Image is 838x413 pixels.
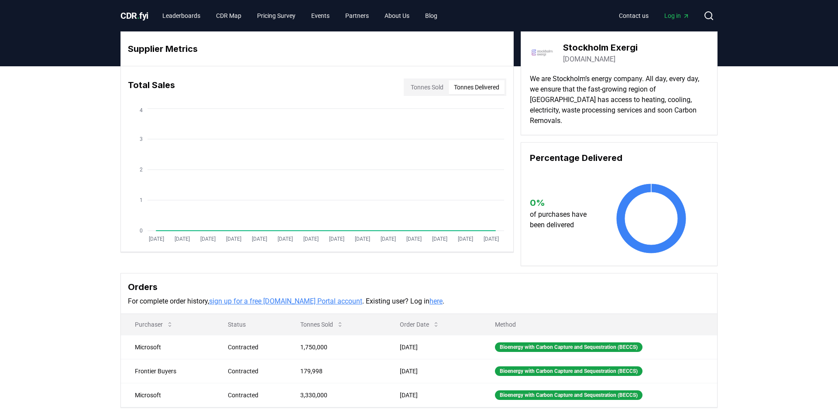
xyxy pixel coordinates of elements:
[121,383,214,407] td: Microsoft
[458,236,473,242] tspan: [DATE]
[530,196,595,209] h3: 0 %
[432,236,447,242] tspan: [DATE]
[488,320,710,329] p: Method
[495,342,642,352] div: Bioenergy with Carbon Capture and Sequestration (BECCS)
[530,151,708,164] h3: Percentage Delivered
[121,359,214,383] td: Frontier Buyers
[530,209,595,230] p: of purchases have been delivered
[484,236,499,242] tspan: [DATE]
[563,41,638,54] h3: Stockholm Exergi
[128,79,175,96] h3: Total Sales
[137,10,140,21] span: .
[120,10,148,21] span: CDR fyi
[140,167,143,173] tspan: 2
[563,54,615,65] a: [DOMAIN_NAME]
[175,236,190,242] tspan: [DATE]
[405,80,449,94] button: Tonnes Sold
[278,236,293,242] tspan: [DATE]
[386,383,481,407] td: [DATE]
[250,8,302,24] a: Pricing Survey
[664,11,690,20] span: Log in
[209,8,248,24] a: CDR Map
[304,8,337,24] a: Events
[120,10,148,22] a: CDR.fyi
[209,297,362,305] a: sign up for a free [DOMAIN_NAME] Portal account
[495,390,642,400] div: Bioenergy with Carbon Capture and Sequestration (BECCS)
[128,42,506,55] h3: Supplier Metrics
[449,80,505,94] button: Tonnes Delivered
[140,136,143,142] tspan: 3
[329,236,344,242] tspan: [DATE]
[386,359,481,383] td: [DATE]
[355,236,370,242] tspan: [DATE]
[393,316,446,333] button: Order Date
[286,359,386,383] td: 179,998
[386,335,481,359] td: [DATE]
[226,236,241,242] tspan: [DATE]
[140,228,143,234] tspan: 0
[228,343,279,352] div: Contracted
[495,366,642,376] div: Bioenergy with Carbon Capture and Sequestration (BECCS)
[228,367,279,375] div: Contracted
[228,391,279,399] div: Contracted
[155,8,207,24] a: Leaderboards
[530,74,708,126] p: We are Stockholm’s energy company. All day, every day, we ensure that the fast-growing region of ...
[200,236,216,242] tspan: [DATE]
[378,8,416,24] a: About Us
[429,297,443,305] a: here
[149,236,164,242] tspan: [DATE]
[121,335,214,359] td: Microsoft
[293,316,350,333] button: Tonnes Sold
[140,197,143,203] tspan: 1
[338,8,376,24] a: Partners
[303,236,319,242] tspan: [DATE]
[418,8,444,24] a: Blog
[381,236,396,242] tspan: [DATE]
[221,320,279,329] p: Status
[612,8,697,24] nav: Main
[406,236,422,242] tspan: [DATE]
[530,41,554,65] img: Stockholm Exergi-logo
[252,236,267,242] tspan: [DATE]
[155,8,444,24] nav: Main
[128,280,710,294] h3: Orders
[140,107,143,113] tspan: 4
[128,296,710,307] p: For complete order history, . Existing user? Log in .
[612,8,656,24] a: Contact us
[128,316,180,333] button: Purchaser
[286,335,386,359] td: 1,750,000
[286,383,386,407] td: 3,330,000
[657,8,697,24] a: Log in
